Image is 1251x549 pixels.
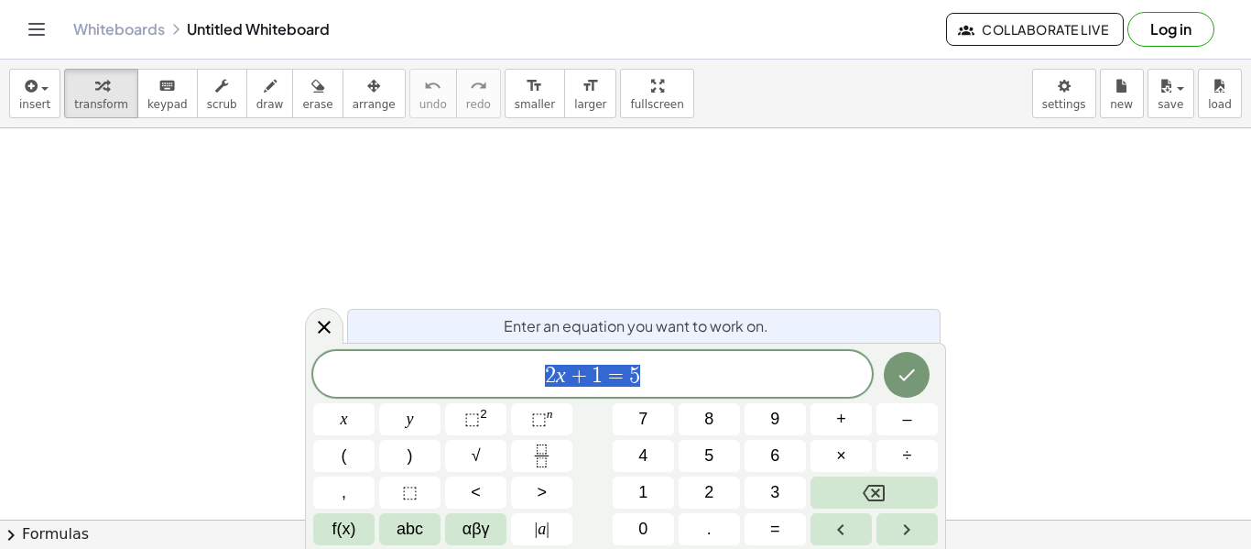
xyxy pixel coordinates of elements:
button: undoundo [409,69,457,118]
var: x [556,363,566,387]
button: Log in [1127,12,1214,47]
span: abc [397,517,423,542]
button: 7 [613,403,674,435]
button: Functions [313,513,375,545]
button: ( [313,440,375,472]
i: undo [424,75,441,97]
span: scrub [207,98,237,111]
span: 3 [770,480,779,505]
button: load [1198,69,1242,118]
button: insert [9,69,60,118]
span: 6 [770,444,779,468]
button: Greek alphabet [445,513,506,545]
span: draw [256,98,284,111]
span: insert [19,98,50,111]
span: 2 [545,365,556,387]
span: αβγ [462,517,490,542]
button: new [1100,69,1144,118]
button: Backspace [810,477,938,509]
button: Placeholder [379,477,441,509]
button: Collaborate Live [946,13,1124,46]
button: Times [810,440,872,472]
button: scrub [197,69,247,118]
button: Alphabet [379,513,441,545]
span: = [770,517,780,542]
span: smaller [515,98,555,111]
sup: 2 [480,407,487,421]
button: redoredo [456,69,501,118]
span: ⬚ [464,410,480,428]
button: ) [379,440,441,472]
button: arrange [343,69,406,118]
button: 1 [613,477,674,509]
span: – [902,407,911,432]
span: 2 [704,480,713,505]
span: a [535,517,549,542]
button: Minus [876,403,938,435]
span: undo [419,98,447,111]
button: Greater than [511,477,572,509]
button: Squared [445,403,506,435]
button: Square root [445,440,506,472]
span: = [603,365,629,387]
span: load [1208,98,1232,111]
span: 9 [770,407,779,432]
button: Absolute value [511,513,572,545]
span: 0 [638,517,647,542]
i: format_size [526,75,543,97]
span: save [1158,98,1183,111]
button: Left arrow [810,513,872,545]
span: √ [472,444,481,468]
span: y [407,407,414,432]
button: keyboardkeypad [137,69,198,118]
button: 0 [613,513,674,545]
span: erase [302,98,332,111]
button: 5 [679,440,740,472]
span: settings [1042,98,1086,111]
span: transform [74,98,128,111]
span: fullscreen [630,98,683,111]
button: 9 [745,403,806,435]
button: Right arrow [876,513,938,545]
span: 4 [638,444,647,468]
span: ) [408,444,413,468]
button: y [379,403,441,435]
span: ⬚ [402,480,418,505]
span: 1 [638,480,647,505]
button: , [313,477,375,509]
span: | [535,520,538,538]
span: 5 [704,444,713,468]
span: × [836,444,846,468]
span: ( [342,444,347,468]
span: + [836,407,846,432]
button: draw [246,69,294,118]
span: 1 [592,365,603,387]
button: Equals [745,513,806,545]
button: format_sizesmaller [505,69,565,118]
span: + [566,365,593,387]
span: new [1110,98,1133,111]
button: 3 [745,477,806,509]
span: 5 [629,365,640,387]
span: 7 [638,407,647,432]
button: Superscript [511,403,572,435]
span: x [341,407,348,432]
button: x [313,403,375,435]
span: redo [466,98,491,111]
button: 6 [745,440,806,472]
button: 2 [679,477,740,509]
span: larger [574,98,606,111]
span: keypad [147,98,188,111]
sup: n [547,407,553,421]
button: Divide [876,440,938,472]
span: arrange [353,98,396,111]
i: format_size [582,75,599,97]
button: Plus [810,403,872,435]
button: Fraction [511,440,572,472]
span: ÷ [903,444,912,468]
button: save [1148,69,1194,118]
button: transform [64,69,138,118]
span: | [546,520,549,538]
button: Less than [445,477,506,509]
span: 8 [704,407,713,432]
